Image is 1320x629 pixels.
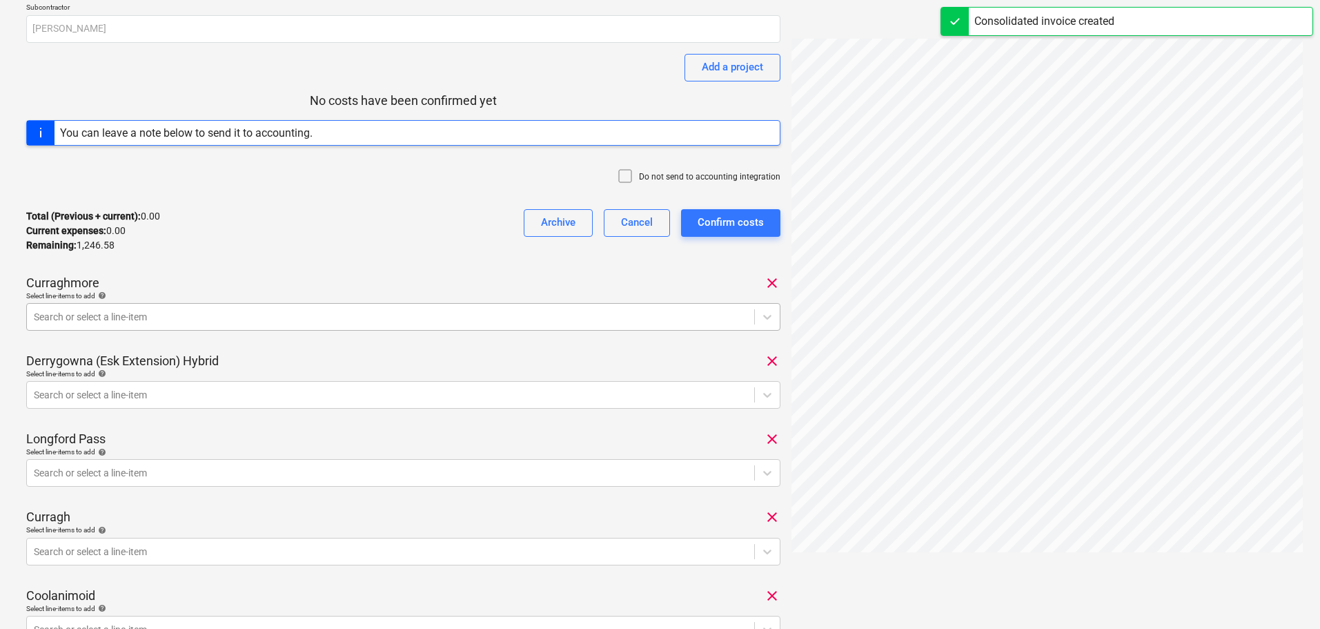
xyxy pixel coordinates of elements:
div: Archive [541,213,575,231]
p: 0.00 [26,224,126,238]
span: help [95,369,106,378]
button: Cancel [604,209,670,237]
div: Select line-items to add [26,604,780,613]
div: Cancel [621,213,653,231]
div: Select line-items to add [26,369,780,378]
p: Curraghmore [26,275,99,291]
iframe: Chat Widget [1251,563,1320,629]
div: Consolidated invoice created [974,13,1114,30]
div: Select line-items to add [26,525,780,534]
div: Select line-items to add [26,291,780,300]
p: Coolanimoid [26,588,95,604]
strong: Current expenses : [26,225,106,236]
p: 0.00 [26,209,160,224]
span: clear [764,275,780,291]
div: Confirm costs [698,213,764,231]
p: No costs have been confirmed yet [26,93,780,109]
span: clear [764,431,780,447]
div: Add a project [702,58,763,76]
span: clear [764,588,780,604]
p: Curragh [26,509,70,525]
span: help [95,448,106,456]
p: Do not send to accounting integration [639,171,780,183]
input: Subcontractor [26,15,780,43]
strong: Total (Previous + current) : [26,211,141,222]
span: help [95,526,106,534]
p: Subcontractor [26,3,780,14]
p: 1,246.58 [26,238,115,253]
span: clear [764,509,780,525]
p: Longford Pass [26,431,106,447]
button: Archive [524,209,593,237]
strong: Remaining : [26,240,77,251]
div: Select line-items to add [26,447,780,456]
span: help [95,291,106,300]
span: help [95,604,106,612]
div: You can leave a note below to send it to accounting. [60,126,313,139]
button: Add a project [684,54,780,81]
p: Derrygowna (Esk Extension) Hybrid [26,353,219,369]
span: clear [764,353,780,369]
button: Confirm costs [681,209,780,237]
